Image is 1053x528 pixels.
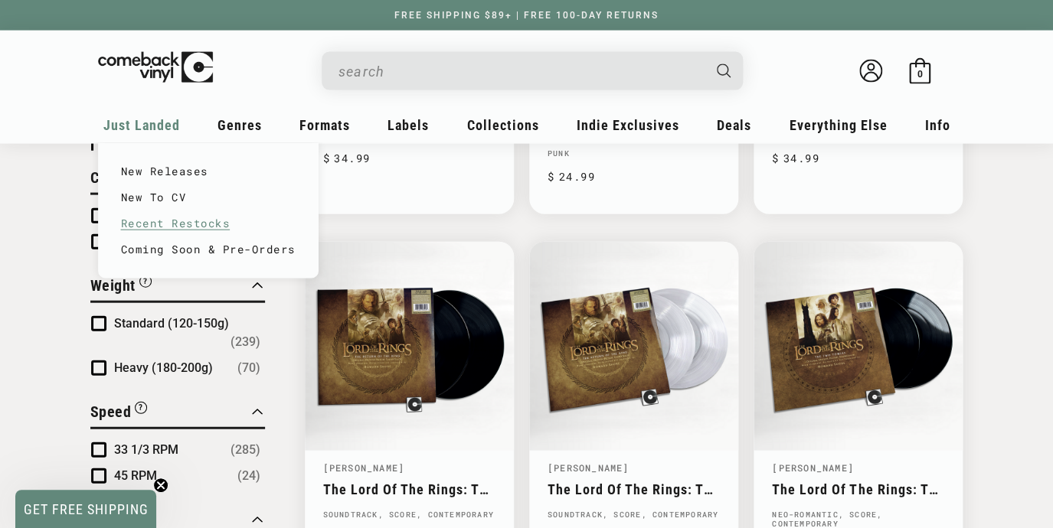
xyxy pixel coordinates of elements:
[323,461,405,474] a: [PERSON_NAME]
[231,441,260,459] span: Number of products: (285)
[717,117,751,133] span: Deals
[925,117,950,133] span: Info
[917,69,922,80] span: 0
[153,477,168,493] button: Close teaser
[121,236,296,262] a: Coming Soon & Pre-Orders
[103,117,180,133] span: Just Landed
[789,117,887,133] span: Everything Else
[114,468,157,483] span: 45 RPM
[114,360,213,375] span: Heavy (180-200g)
[577,117,679,133] span: Indie Exclusives
[121,210,296,236] a: Recent Restocks
[114,442,178,457] span: 33 1/3 RPM
[90,168,126,187] span: Color
[772,481,944,497] a: The Lord Of The Rings: The Two Towers (Original Motion Picture Soundtrack)
[121,158,296,184] a: New Releases
[217,117,262,133] span: Genres
[237,359,260,377] span: Number of products: (70)
[90,274,152,301] button: Filter by Weight
[388,117,429,133] span: Labels
[237,467,260,485] span: Number of products: (24)
[379,10,674,21] a: FREE SHIPPING $89+ | FREE 100-DAY RETURNS
[114,316,229,331] span: Standard (120-150g)
[772,461,854,474] a: [PERSON_NAME]
[338,56,701,87] input: When autocomplete results are available use up and down arrows to review and enter to select
[322,52,743,90] div: Search
[15,490,156,528] div: GET FREE SHIPPINGClose teaser
[231,333,260,351] span: Number of products: (239)
[467,117,539,133] span: Collections
[90,403,132,421] span: Speed
[121,184,296,210] a: New To CV
[323,481,495,497] a: The Lord Of The Rings: The Return Of The King (Original Motion Picture Soundtrack)
[90,400,148,427] button: Filter by Speed
[548,481,720,497] a: The Lord Of The Rings: The Return Of The King (Original Motion Picture Soundtrack)
[24,501,149,517] span: GET FREE SHIPPING
[90,276,136,295] span: Weight
[703,52,744,90] button: Search
[90,166,142,193] button: Filter by Color
[548,461,630,474] a: [PERSON_NAME]
[299,117,350,133] span: Formats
